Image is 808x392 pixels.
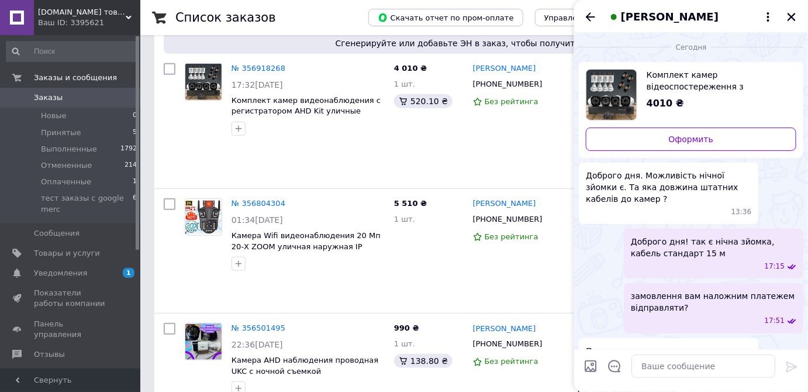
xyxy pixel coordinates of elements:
[34,228,80,239] span: Сообщения
[764,262,785,271] span: 17:15 12.08.2025
[473,198,536,209] a: [PERSON_NAME]
[41,128,81,138] span: Принятые
[34,268,87,278] span: Уведомления
[485,232,538,241] span: Без рейтинга
[232,231,381,262] a: Камера Wifi видеонаблюдения 20 Мп 20-Х ZOOM уличная наружная IP камера поворотная
[394,324,419,332] span: 990 ₴
[34,248,100,259] span: Товары и услуги
[647,98,684,109] span: 4010 ₴
[41,177,91,187] span: Оплаченные
[232,356,378,386] a: Камера AHD наблюдения проводная UKC с ночной съемкой Видеонаблюдение проводное
[394,199,427,208] span: 5 510 ₴
[586,69,796,121] a: Посмотреть товар
[185,324,222,360] img: Фото товару
[485,357,538,366] span: Без рейтинга
[34,92,63,103] span: Заказы
[586,70,637,120] img: 4223955016_w640_h640_komplekt-kamer-videonablyudeniya.jpg
[631,236,796,259] span: Доброго дня! так є нічна зйомка, кабель стандарт 15 м
[185,64,222,100] img: Фото товару
[41,144,97,154] span: Выполненные
[232,64,285,73] a: № 356918268
[586,128,796,151] a: Оформить
[647,69,787,92] span: Комплект камер відеоспостереження з реєстратором AHD Kit вуличні системи
[583,10,598,24] button: Назад
[185,198,222,236] a: Фото товару
[133,111,137,121] span: 0
[120,144,137,154] span: 1792
[232,199,285,208] a: № 356804304
[471,336,545,352] div: [PHONE_NUMBER]
[394,80,415,88] span: 1 шт.
[232,340,283,349] span: 22:36[DATE]
[535,9,645,26] button: Управление статусами
[485,97,538,106] span: Без рейтинга
[125,160,137,171] span: 214
[34,319,108,340] span: Панель управления
[368,9,523,26] button: Скачать отчет по пром-оплате
[232,215,283,225] span: 01:34[DATE]
[394,354,453,368] div: 138.80 ₴
[378,12,514,23] span: Скачать отчет по пром-оплате
[133,128,137,138] span: 5
[621,9,719,25] span: [PERSON_NAME]
[232,324,285,332] a: № 356501495
[586,170,751,205] span: Доброго дня. Можливість нічної зйомки є. Та яка довжина штатних кабелів до камер ?
[41,193,133,214] span: тест заказы с google merc
[394,64,427,73] span: 4 010 ₴
[473,63,536,74] a: [PERSON_NAME]
[471,212,545,227] div: [PHONE_NUMBER]
[764,316,785,326] span: 17:51 12.08.2025
[38,7,126,18] span: pro108shop.com.ua товары для всей семьи
[38,18,140,28] div: Ваш ID: 3395621
[607,359,622,374] button: Открыть шаблоны ответов
[671,43,712,53] span: Сегодня
[185,323,222,360] a: Фото товару
[473,324,536,335] a: [PERSON_NAME]
[471,77,545,92] div: [PHONE_NUMBER]
[731,207,752,217] span: 13:36 12.08.2025
[175,11,276,25] h1: Список заказов
[133,177,137,187] span: 1
[394,94,453,108] div: 520.10 ₴
[785,10,799,24] button: Закрыть
[185,63,222,101] a: Фото товару
[34,349,65,360] span: Отзывы
[232,80,283,90] span: 17:32[DATE]
[34,288,108,309] span: Показатели работы компании
[6,41,138,62] input: Поиск
[394,339,415,348] span: 1 шт.
[579,41,803,53] div: 12.08.2025
[185,201,222,234] img: Фото товару
[168,37,780,49] span: Сгенерируйте или добавьте ЭН в заказ, чтобы получить оплату
[607,9,775,25] button: [PERSON_NAME]
[41,111,67,121] span: Новые
[631,290,796,314] span: замовлення вам наложним платежем відправляти?
[586,345,751,369] span: Планую оплатою через пром, поки зв'язок для цього поганий
[123,268,134,278] span: 1
[41,160,92,171] span: Отмененные
[133,193,137,214] span: 6
[232,96,381,126] a: Комплект камер видеонаблюдения с регистратором AHD Kit уличные система
[394,215,415,223] span: 1 шт.
[544,13,636,22] span: Управление статусами
[34,73,117,83] span: Заказы и сообщения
